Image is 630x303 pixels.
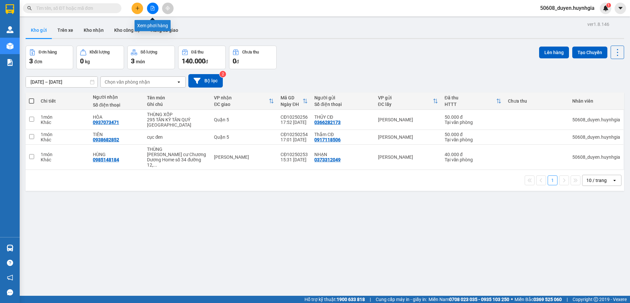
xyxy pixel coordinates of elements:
[7,260,13,266] span: question-circle
[41,137,86,142] div: Khác
[147,3,158,14] button: file-add
[147,102,207,107] div: Ghi chú
[150,6,155,10] span: file-add
[136,59,145,64] span: món
[572,117,620,122] div: 50608_duyen.huynhgia
[572,134,620,140] div: 50608_duyen.huynhgia
[242,50,259,54] div: Chưa thu
[281,157,308,162] div: 15:31 [DATE]
[606,3,611,8] sup: 1
[429,296,509,303] span: Miền Nam
[607,3,610,8] span: 1
[572,47,607,58] button: Tạo Chuyến
[109,22,145,38] button: Kho công nợ
[41,98,86,104] div: Chi tiết
[6,4,14,14] img: logo-vxr
[7,289,13,295] span: message
[41,152,86,157] div: 1 món
[7,245,13,252] img: warehouse-icon
[7,59,13,66] img: solution-icon
[314,114,371,120] div: THỦY CĐ
[594,297,598,302] span: copyright
[147,112,207,117] div: THÙNG XỐP
[281,120,308,125] div: 17:52 [DATE]
[93,137,119,142] div: 0938682852
[214,117,274,122] div: Quận 5
[445,152,502,157] div: 40.000 đ
[618,5,623,11] span: caret-down
[26,22,52,38] button: Kho gửi
[52,22,78,38] button: Trên xe
[229,46,277,69] button: Chưa thu0đ
[26,77,97,87] input: Select a date range.
[205,59,208,64] span: đ
[188,74,223,88] button: Bộ lọc
[534,297,562,302] strong: 0369 525 060
[214,134,274,140] div: Quận 5
[36,5,114,12] input: Tìm tên, số ĐT hoặc mã đơn
[93,114,141,120] div: HÒA
[337,297,365,302] strong: 1900 633 818
[182,57,205,65] span: 140.000
[572,154,620,160] div: 50608_duyen.huynhgia
[34,59,42,64] span: đơn
[281,102,303,107] div: Ngày ĐH
[93,152,141,157] div: HÙNG
[93,102,141,108] div: Số điện thoại
[220,71,226,77] sup: 2
[314,152,371,157] div: NHẠN
[535,4,600,12] span: 50608_duyen.huynhgia
[314,95,371,100] div: Người gửi
[93,120,119,125] div: 0937073471
[567,296,568,303] span: |
[93,132,141,137] div: TIÊN
[27,6,32,10] span: search
[132,3,143,14] button: plus
[445,102,496,107] div: HTTT
[162,3,174,14] button: aim
[93,157,119,162] div: 0985148184
[147,95,207,100] div: Tên món
[445,132,502,137] div: 50.000 đ
[281,95,303,100] div: Mã GD
[587,21,609,28] div: ver 1.8.146
[445,157,502,162] div: Tại văn phòng
[314,157,341,162] div: 0373312049
[615,3,626,14] button: caret-down
[140,50,157,54] div: Số lượng
[378,154,438,160] div: [PERSON_NAME]
[76,46,124,69] button: Khối lượng0kg
[508,98,566,104] div: Chưa thu
[7,43,13,50] img: warehouse-icon
[441,92,505,110] th: Toggle SortBy
[211,92,277,110] th: Toggle SortBy
[548,175,557,185] button: 1
[445,120,502,125] div: Tại văn phòng
[178,46,226,69] button: Đã thu140.000đ
[147,117,207,128] div: 295 TÂN KỲ TÂN QUÝ TÂN PHÚ
[304,296,365,303] span: Hỗ trợ kỹ thuật:
[375,92,441,110] th: Toggle SortBy
[370,296,371,303] span: |
[7,26,13,33] img: warehouse-icon
[214,154,274,160] div: [PERSON_NAME]
[176,79,181,85] svg: open
[105,79,150,85] div: Chọn văn phòng nhận
[281,152,308,157] div: CĐ10250253
[586,177,607,184] div: 10 / trang
[214,95,269,100] div: VP nhận
[449,297,509,302] strong: 0708 023 035 - 0935 103 250
[445,114,502,120] div: 50.000 đ
[147,134,207,140] div: cục đen
[539,47,569,58] button: Lên hàng
[378,95,433,100] div: VP gửi
[26,46,73,69] button: Đơn hàng3đơn
[233,57,236,65] span: 0
[378,102,433,107] div: ĐC lấy
[80,57,84,65] span: 0
[29,57,33,65] span: 3
[127,46,175,69] button: Số lượng3món
[191,50,203,54] div: Đã thu
[376,296,427,303] span: Cung cấp máy in - giấy in:
[277,92,311,110] th: Toggle SortBy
